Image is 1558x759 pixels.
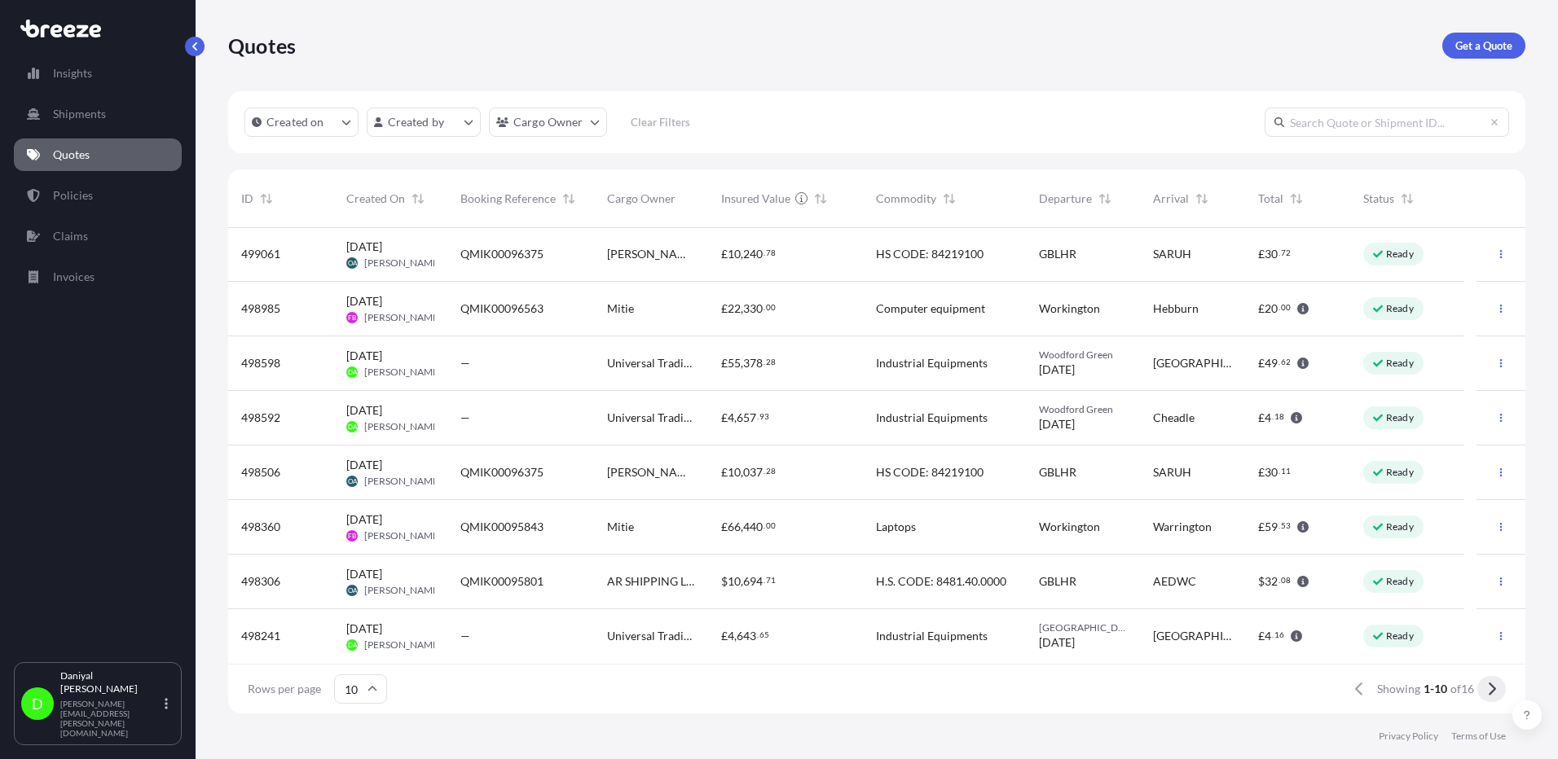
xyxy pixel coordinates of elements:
[559,189,579,208] button: Sort
[1281,577,1291,583] span: 08
[367,107,481,137] button: createdBy Filter options
[1039,301,1100,317] span: Workington
[743,358,763,369] span: 378
[14,57,182,90] a: Insights
[607,519,634,535] span: Mitie
[876,355,988,371] span: Industrial Equipments
[32,695,43,712] span: D
[364,311,442,324] span: [PERSON_NAME]
[348,528,356,544] span: FB
[460,410,470,426] span: —
[244,107,359,137] button: createdOn Filter options
[1153,410,1195,426] span: Cheadle
[876,410,988,426] span: Industrial Equipments
[460,301,544,317] span: QMIK00096563
[348,473,357,489] span: OA
[766,577,776,583] span: 71
[346,402,382,419] span: [DATE]
[1258,576,1265,587] span: $
[721,303,728,314] span: £
[721,191,790,207] span: Insured Value
[241,519,280,535] span: 498360
[721,412,728,423] span: £
[728,576,741,587] span: 10
[1265,521,1278,533] span: 59
[759,632,769,638] span: 65
[876,628,988,644] span: Industrial Equipments
[1279,523,1280,529] span: .
[241,573,280,590] span: 498306
[1039,403,1127,416] span: Woodford Green
[728,630,734,642] span: 4
[764,359,765,365] span: .
[346,566,382,582] span: [DATE]
[460,246,544,262] span: QMIK00096375
[766,305,776,310] span: 00
[743,576,763,587] span: 694
[1274,414,1284,419] span: 18
[266,114,324,130] p: Created on
[1258,303,1265,314] span: £
[1279,468,1280,474] span: .
[721,630,728,642] span: £
[1153,573,1196,590] span: AEDWC
[766,250,776,256] span: 78
[1265,467,1278,478] span: 30
[1265,576,1278,587] span: 32
[1039,621,1127,634] span: [GEOGRAPHIC_DATA]
[53,269,95,285] p: Invoices
[607,246,695,262] span: [PERSON_NAME] [PERSON_NAME] Transportation Company Ltd
[1272,414,1274,419] span: .
[734,630,737,642] span: ,
[346,293,382,309] span: [DATE]
[757,414,759,419] span: .
[1265,107,1509,137] input: Search Quote or Shipment ID...
[460,519,544,535] span: QMIK00095843
[348,582,357,599] span: OA
[348,364,357,380] span: DA
[1386,466,1414,479] p: Ready
[743,248,763,260] span: 240
[346,239,382,255] span: [DATE]
[14,220,182,252] a: Claims
[1279,359,1280,365] span: .
[737,412,756,423] span: 657
[607,410,695,426] span: Universal Trading Services Ltd
[14,98,182,130] a: Shipments
[53,147,90,163] p: Quotes
[757,632,759,638] span: .
[615,109,706,135] button: Clear Filters
[728,358,741,369] span: 55
[1281,250,1291,256] span: 72
[241,628,280,644] span: 498241
[721,467,728,478] span: £
[1258,630,1265,642] span: £
[1386,302,1414,315] p: Ready
[1265,412,1271,423] span: 4
[1258,521,1265,533] span: £
[721,248,728,260] span: £
[53,65,92,81] p: Insights
[631,114,690,130] p: Clear Filters
[14,261,182,293] a: Invoices
[1265,630,1271,642] span: 4
[364,366,442,379] span: [PERSON_NAME]
[1397,189,1417,208] button: Sort
[53,228,88,244] p: Claims
[741,576,743,587] span: ,
[737,630,756,642] span: 643
[1279,250,1280,256] span: .
[14,138,182,171] a: Quotes
[1095,189,1115,208] button: Sort
[607,191,676,207] span: Cargo Owner
[346,191,405,207] span: Created On
[53,187,93,204] p: Policies
[460,628,470,644] span: —
[489,107,607,137] button: cargoOwner Filter options
[811,189,830,208] button: Sort
[876,464,984,480] span: HS CODE: 84219100
[1386,630,1414,643] p: Ready
[607,573,695,590] span: AR SHIPPING LLC
[743,303,763,314] span: 330
[348,255,357,271] span: OA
